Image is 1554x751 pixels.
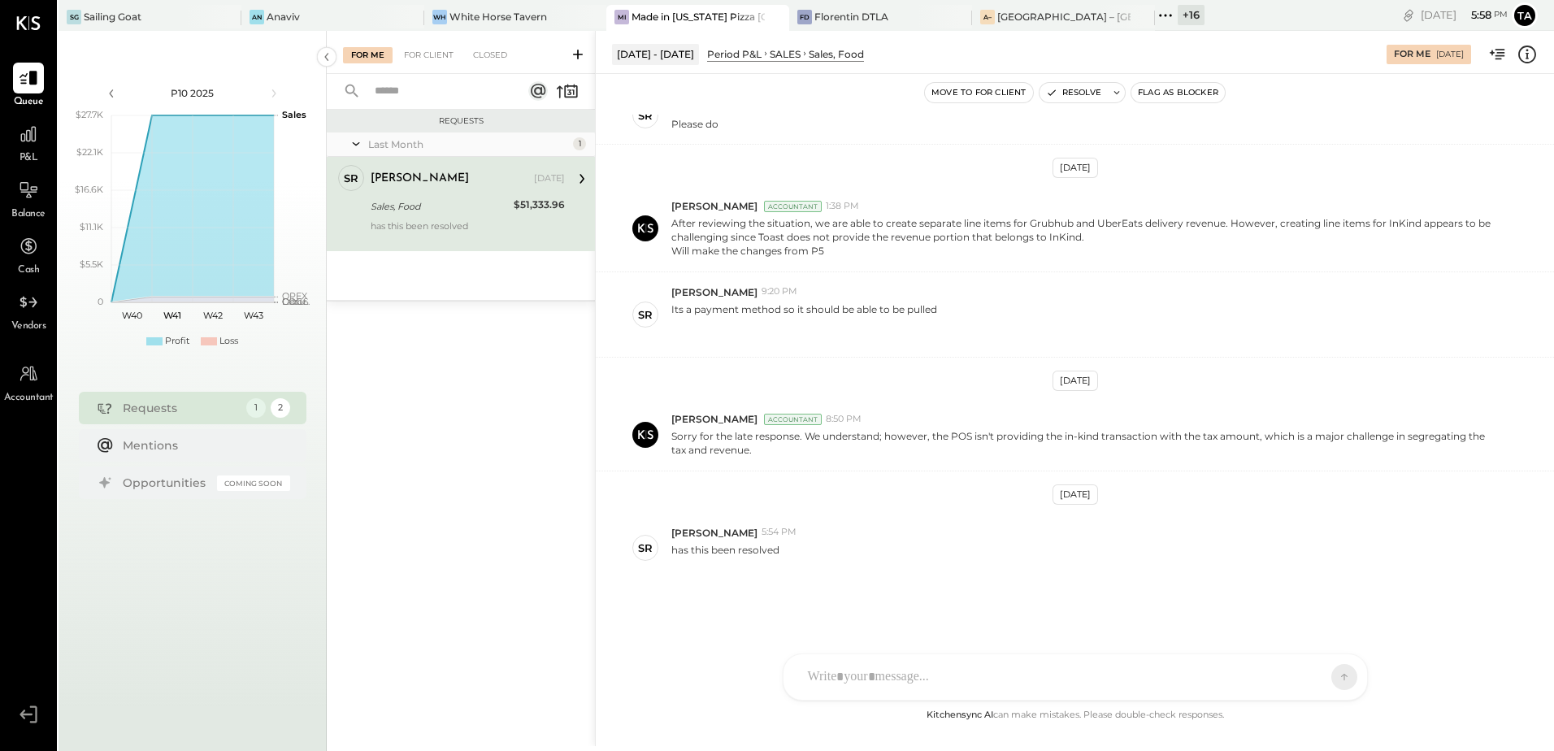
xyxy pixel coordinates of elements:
div: Coming Soon [217,475,290,491]
text: $22.1K [76,146,103,158]
button: Flag as Blocker [1131,83,1225,102]
div: Opportunities [123,475,209,491]
span: [PERSON_NAME] [671,199,757,213]
span: 9:20 PM [762,285,797,298]
span: Queue [14,95,44,110]
div: For Me [343,47,393,63]
text: OPEX [282,290,308,302]
div: [DATE] [534,172,565,185]
a: P&L [1,119,56,166]
span: [PERSON_NAME] [671,285,757,299]
span: [PERSON_NAME] [671,412,757,426]
div: $51,333.96 [514,197,565,213]
div: SALES [770,47,801,61]
p: Please do [671,117,718,131]
div: Accountant [764,201,822,212]
button: Resolve [1040,83,1108,102]
div: Will make the changes from P5 [671,244,1498,258]
span: 1:38 PM [826,200,859,213]
div: Closed [465,47,515,63]
div: Period P&L [707,47,762,61]
div: 1 [573,137,586,150]
a: Cash [1,231,56,278]
button: Ta [1512,2,1538,28]
div: Last Month [368,137,569,151]
div: Loss [219,335,238,348]
div: Sailing Goat [84,10,141,24]
div: SR [638,307,653,323]
div: Anaviv [267,10,300,24]
div: FD [797,10,812,24]
div: SR [638,540,653,556]
div: SR [638,108,653,124]
text: W42 [203,310,223,321]
div: [PERSON_NAME] [371,171,469,187]
div: 2 [271,398,290,418]
div: Mentions [123,437,282,454]
div: [DATE] [1436,49,1464,60]
a: Queue [1,63,56,110]
div: Requests [335,115,587,127]
span: 5:54 PM [762,526,797,539]
div: An [250,10,264,24]
div: Profit [165,335,189,348]
button: Move to for client [925,83,1033,102]
text: $27.7K [76,109,103,120]
text: $11.1K [80,221,103,232]
a: Accountant [1,358,56,406]
div: Accountant [764,414,822,425]
div: White Horse Tavern [449,10,547,24]
div: Requests [123,400,238,416]
div: has this been resolved [371,220,565,243]
p: After reviewing the situation, we are able to create separate line items for Grubhub and UberEats... [671,216,1498,258]
text: 0 [98,296,103,307]
text: Sales [282,109,306,120]
div: WH [432,10,447,24]
p: Its a payment method so it should be able to be pulled [671,302,937,344]
div: 1 [246,398,266,418]
div: P10 2025 [124,86,262,100]
p: Sorry for the late response. We understand; however, the POS isn't providing the in-kind transact... [671,429,1498,457]
div: [DATE] [1053,484,1098,505]
a: Balance [1,175,56,222]
text: $16.6K [75,184,103,195]
span: 8:50 PM [826,413,862,426]
span: Vendors [11,319,46,334]
div: SG [67,10,81,24]
p: has this been resolved [671,543,779,571]
div: + 16 [1178,5,1205,25]
text: W41 [163,310,181,321]
span: Accountant [4,391,54,406]
div: [DATE] - [DATE] [612,44,699,64]
text: W40 [121,310,141,321]
div: [GEOGRAPHIC_DATA] – [GEOGRAPHIC_DATA] [997,10,1131,24]
text: W43 [244,310,263,321]
span: Cash [18,263,39,278]
div: Sales, Food [809,47,864,61]
span: Balance [11,207,46,222]
div: SR [344,171,358,186]
div: [DATE] [1053,158,1098,178]
div: [DATE] [1053,371,1098,391]
div: Mi [614,10,629,24]
div: copy link [1400,7,1417,24]
div: Made in [US_STATE] Pizza [GEOGRAPHIC_DATA] [632,10,765,24]
div: Florentin DTLA [814,10,888,24]
span: [PERSON_NAME] [671,526,757,540]
a: Vendors [1,287,56,334]
span: P&L [20,151,38,166]
text: $5.5K [80,258,103,270]
div: For Me [1394,48,1430,61]
div: Sales, Food [371,198,509,215]
div: For Client [396,47,462,63]
div: [DATE] [1421,7,1508,23]
div: A– [980,10,995,24]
